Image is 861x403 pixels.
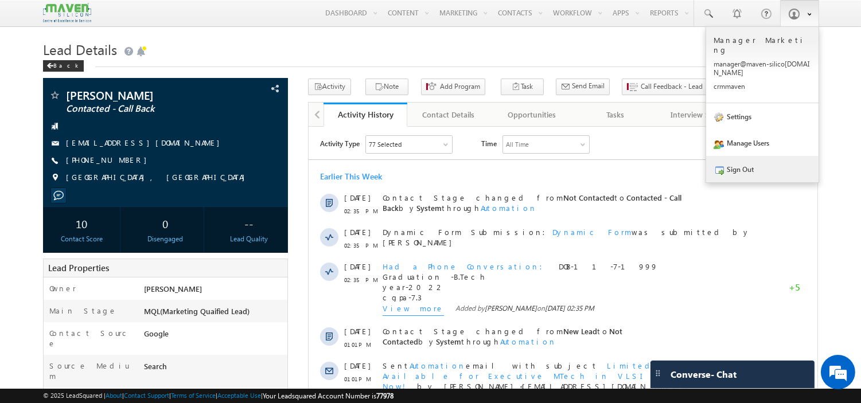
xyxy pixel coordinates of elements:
[66,172,251,183] span: [GEOGRAPHIC_DATA], [GEOGRAPHIC_DATA]
[244,100,323,110] span: Dynamic Form
[15,106,209,306] textarea: Type your message and hit 'Enter'
[172,76,228,86] span: Automation
[74,234,426,264] span: Limited Seats Available for Executive MTech in VLSI Design - Act Now!
[36,376,70,386] span: 01:01 PM
[60,60,193,75] div: Chat with us now
[657,103,741,127] a: Interview Status
[98,332,147,341] span: [DATE] 11:36 AM
[213,234,285,244] div: Lead Quality
[255,66,306,76] span: Not Contacted
[43,40,117,58] span: Lead Details
[440,81,480,92] span: Add Program
[244,275,323,285] span: Dynamic Form
[46,234,117,244] div: Contact Score
[714,82,811,91] p: crmma ven
[36,135,61,145] span: [DATE]
[106,392,122,399] a: About
[36,199,61,210] span: [DATE]
[74,135,241,144] span: Had a Phone Conversation
[324,103,407,127] a: Activity History
[103,375,155,384] span: [PERSON_NAME]
[11,45,73,55] div: Earlier This Week
[376,392,394,400] span: 77978
[74,66,373,86] span: Contacted - Call Back
[36,363,61,373] span: [DATE]
[365,79,408,95] button: Note
[74,342,170,353] span: Completed By:
[203,332,252,341] span: [DATE] 01:01 PM
[74,234,447,265] div: by [PERSON_NAME]<[EMAIL_ADDRESS][DOMAIN_NAME]>.
[416,108,480,122] div: Contact Details
[74,320,447,330] span: Lead Follow Up: [PERSON_NAME]
[706,130,819,156] a: Manage Users
[43,60,89,69] a: Back
[141,306,287,322] div: MQL(Marketing Quaified Lead)
[46,213,117,234] div: 10
[163,375,213,384] span: [DATE] 01:01 PM
[622,79,708,95] button: Call Feedback - Lead
[118,343,170,351] span: [PERSON_NAME]
[74,275,447,296] span: Dynamic Form Submission: was submitted by [PERSON_NAME]
[36,310,61,320] span: [DATE]
[255,199,289,209] span: New Lead
[74,177,135,189] span: View more
[144,284,202,294] span: [PERSON_NAME]
[286,332,338,341] span: [PERSON_NAME]
[490,103,574,127] a: Opportunities
[156,316,208,331] em: Start Chat
[36,114,70,124] span: 02:35 PM
[36,275,61,285] span: [DATE]
[36,100,61,111] span: [DATE]
[501,79,544,95] button: Task
[74,66,373,86] span: Contact Stage changed from to by through
[583,108,647,122] div: Tasks
[36,234,61,244] span: [DATE]
[36,66,61,76] span: [DATE]
[49,328,132,349] label: Contact Source
[36,79,70,89] span: 02:35 PM
[74,100,447,121] span: Dynamic Form Submission: was submitted by [PERSON_NAME]
[60,13,93,23] div: 77 Selected
[308,79,351,95] button: Activity
[188,6,216,33] div: Minimize live chat window
[641,81,703,92] span: Call Feedback - Lead
[706,156,819,182] a: Sign Out
[74,199,314,220] span: Contact Stage changed from to by through
[706,103,819,130] a: Settings
[671,369,737,379] span: Converse - Chat
[20,60,48,75] img: d_60004797649_company_0_60004797649
[36,323,70,333] span: 01:01 PM
[49,361,132,381] label: Source Medium
[263,392,394,400] span: Your Leadsquared Account Number is
[127,210,153,220] span: System
[57,9,143,26] div: Sales Activity,Program,Email Bounced,Email Link Clicked,Email Marked Spam & 72 more..
[250,363,270,373] span: dnp
[653,369,663,378] img: carter-drag
[49,306,117,316] label: Main Stage
[714,60,811,77] p: manag er@ma ven-s ilico [DOMAIN_NAME]
[141,328,287,344] div: Google
[43,3,91,23] img: Custom Logo
[264,332,338,342] span: Owner:
[74,332,147,342] span: Due on:
[480,368,492,382] span: +5
[500,108,563,122] div: Opportunities
[66,155,153,166] span: [PHONE_NUMBER]
[572,81,605,91] span: Send Email
[213,213,285,234] div: --
[74,234,289,244] span: Sent email with subject
[407,103,490,127] a: Contact Details
[130,234,201,244] div: Disengaged
[421,79,485,95] button: Add Program
[192,210,248,220] span: Automation
[236,177,286,186] span: [DATE] 02:35 PM
[36,148,70,158] span: 02:35 PM
[173,9,188,26] span: Time
[101,234,157,244] span: Automation
[130,213,201,234] div: 0
[74,363,241,373] span: Had a Phone Conversation
[176,177,228,186] span: [PERSON_NAME]
[159,332,252,342] span: Completed on:
[714,35,811,54] p: Manager Marketing
[66,138,225,147] a: [EMAIL_ADDRESS][DOMAIN_NAME]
